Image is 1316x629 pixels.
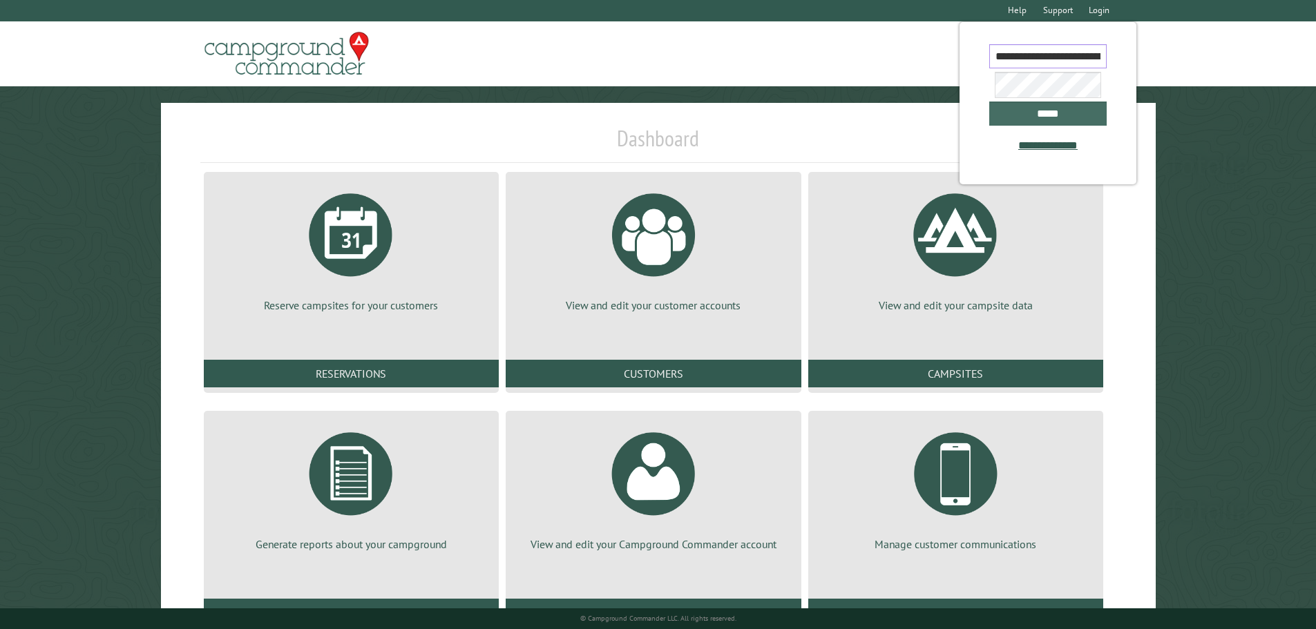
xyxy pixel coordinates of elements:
[522,536,784,552] p: View and edit your Campground Commander account
[825,422,1087,552] a: Manage customer communications
[204,360,499,387] a: Reservations
[580,614,736,623] small: © Campground Commander LLC. All rights reserved.
[522,422,784,552] a: View and edit your Campground Commander account
[200,125,1116,163] h1: Dashboard
[220,422,482,552] a: Generate reports about your campground
[220,536,482,552] p: Generate reports about your campground
[825,298,1087,313] p: View and edit your campsite data
[825,183,1087,313] a: View and edit your campsite data
[825,536,1087,552] p: Manage customer communications
[522,183,784,313] a: View and edit your customer accounts
[808,599,1103,626] a: Communications
[200,27,373,81] img: Campground Commander
[522,298,784,313] p: View and edit your customer accounts
[506,599,801,626] a: Account
[220,183,482,313] a: Reserve campsites for your customers
[808,360,1103,387] a: Campsites
[204,599,499,626] a: Reports
[220,298,482,313] p: Reserve campsites for your customers
[506,360,801,387] a: Customers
